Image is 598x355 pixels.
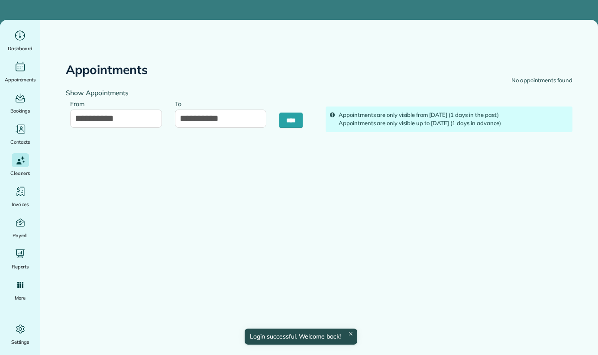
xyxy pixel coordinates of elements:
span: Bookings [10,106,30,115]
h4: Show Appointments [66,89,313,97]
label: From [70,95,89,111]
span: More [15,294,26,302]
span: Payroll [13,231,28,240]
a: Bookings [3,91,37,115]
span: Settings [11,338,29,346]
span: Contacts [10,138,30,146]
label: To [175,95,186,111]
a: Payroll [3,216,37,240]
div: Login successful. Welcome back! [245,329,357,345]
a: Cleaners [3,153,37,177]
h2: Appointments [66,63,148,77]
span: Cleaners [10,169,30,177]
div: Appointments are only visible up to [DATE] (1 days in advance) [339,119,568,128]
span: Invoices [12,200,29,209]
a: Appointments [3,60,37,84]
span: Appointments [5,75,36,84]
div: No appointments found [511,76,572,85]
a: Contacts [3,122,37,146]
div: Appointments are only visible from [DATE] (1 days in the past) [339,111,568,119]
a: Settings [3,322,37,346]
a: Invoices [3,184,37,209]
a: Reports [3,247,37,271]
a: Dashboard [3,29,37,53]
span: Reports [12,262,29,271]
span: Dashboard [8,44,32,53]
